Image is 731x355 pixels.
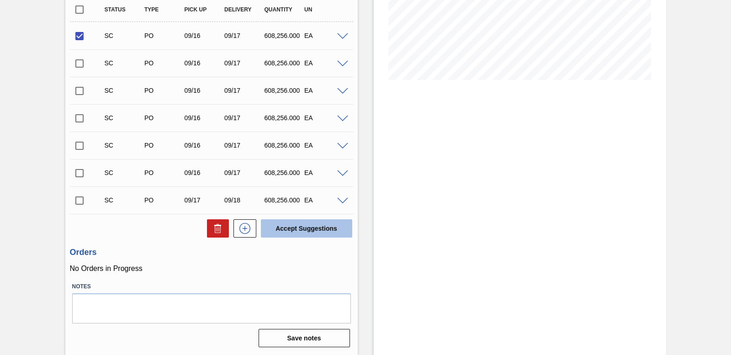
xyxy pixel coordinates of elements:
div: Purchase order [142,114,186,122]
div: EA [302,87,346,94]
p: No Orders in Progress [70,265,353,273]
div: 09/17/2025 [222,59,266,67]
div: Suggestion Created [102,114,146,122]
div: UN [302,6,346,13]
div: 608,256.000 [262,87,306,94]
div: EA [302,59,346,67]
div: 09/16/2025 [182,142,226,149]
div: 09/16/2025 [182,32,226,39]
div: 09/16/2025 [182,87,226,94]
div: Suggestion Created [102,196,146,204]
label: Notes [72,280,351,293]
div: EA [302,169,346,176]
div: 09/17/2025 [222,87,266,94]
div: Purchase order [142,59,186,67]
div: 09/16/2025 [182,169,226,176]
div: Purchase order [142,196,186,204]
div: Suggestion Created [102,59,146,67]
button: Accept Suggestions [261,219,352,238]
div: 09/16/2025 [182,59,226,67]
div: 09/17/2025 [182,196,226,204]
div: 09/16/2025 [182,114,226,122]
div: Quantity [262,6,306,13]
div: EA [302,32,346,39]
button: Save notes [259,329,350,347]
div: 608,256.000 [262,196,306,204]
div: Suggestion Created [102,142,146,149]
div: Purchase order [142,169,186,176]
div: EA [302,196,346,204]
div: 608,256.000 [262,59,306,67]
div: Pick up [182,6,226,13]
div: 608,256.000 [262,114,306,122]
div: Suggestion Created [102,32,146,39]
div: 608,256.000 [262,169,306,176]
div: Purchase order [142,142,186,149]
div: 608,256.000 [262,32,306,39]
div: EA [302,114,346,122]
div: 09/17/2025 [222,32,266,39]
div: Delete Suggestions [202,219,229,238]
div: New suggestion [229,219,256,238]
div: Accept Suggestions [256,218,353,238]
div: 09/17/2025 [222,142,266,149]
div: Purchase order [142,87,186,94]
div: Status [102,6,146,13]
div: Suggestion Created [102,169,146,176]
div: Suggestion Created [102,87,146,94]
div: 09/17/2025 [222,169,266,176]
h3: Orders [70,248,353,257]
div: Type [142,6,186,13]
div: EA [302,142,346,149]
div: 09/17/2025 [222,114,266,122]
div: 09/18/2025 [222,196,266,204]
div: Delivery [222,6,266,13]
div: 608,256.000 [262,142,306,149]
div: Purchase order [142,32,186,39]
